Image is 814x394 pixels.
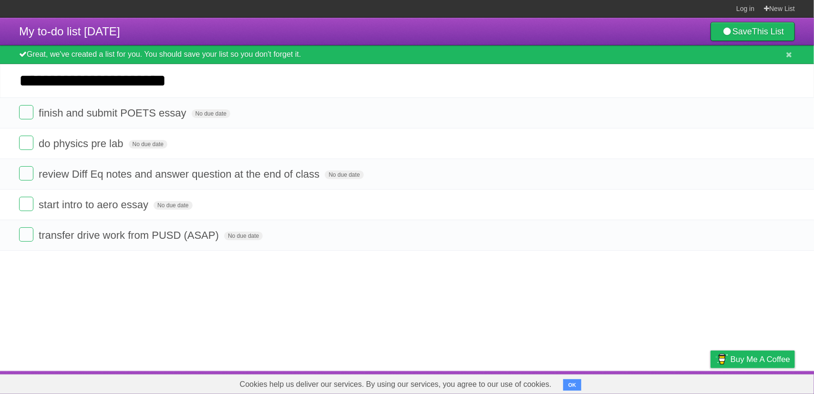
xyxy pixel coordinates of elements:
[735,373,795,392] a: Suggest a feature
[39,199,151,211] span: start intro to aero essay
[39,229,221,241] span: transfer drive work from PUSD (ASAP)
[731,351,790,368] span: Buy me a coffee
[752,27,784,36] b: This List
[698,373,723,392] a: Privacy
[325,170,363,179] span: No due date
[39,107,188,119] span: finish and submit POETS essay
[19,25,120,38] span: My to-do list [DATE]
[19,197,33,211] label: Done
[615,373,654,392] a: Developers
[129,140,167,149] span: No due date
[19,227,33,242] label: Done
[711,22,795,41] a: SaveThis List
[584,373,604,392] a: About
[666,373,687,392] a: Terms
[192,109,230,118] span: No due date
[19,105,33,119] label: Done
[711,351,795,368] a: Buy me a coffee
[230,375,561,394] span: Cookies help us deliver our services. By using our services, you agree to our use of cookies.
[19,166,33,181] label: Done
[19,136,33,150] label: Done
[224,232,263,240] span: No due date
[563,379,582,391] button: OK
[154,201,192,210] span: No due date
[39,168,322,180] span: review Diff Eq notes and answer question at the end of class
[715,351,728,367] img: Buy me a coffee
[39,138,125,149] span: do physics pre lab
